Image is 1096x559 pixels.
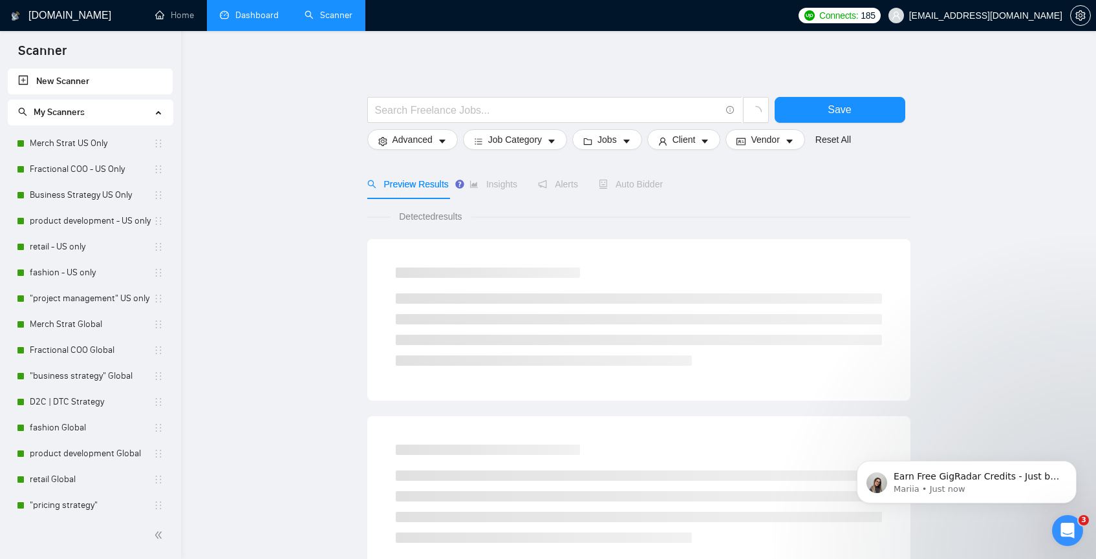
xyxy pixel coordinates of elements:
[153,216,164,226] span: holder
[8,363,173,389] li: "business strategy" Global
[861,8,875,23] span: 185
[154,529,167,542] span: double-left
[1071,10,1090,21] span: setting
[8,492,173,518] li: "pricing strategy"
[153,190,164,200] span: holder
[700,136,709,146] span: caret-down
[30,467,153,492] a: retail Global
[153,397,164,407] span: holder
[599,179,663,189] span: Auto Bidder
[785,136,794,146] span: caret-down
[837,434,1096,524] iframe: Intercom notifications message
[30,492,153,518] a: "pricing strategy"
[392,132,433,147] span: Advanced
[390,209,471,224] span: Detected results
[8,131,173,156] li: Merch Strat US Only
[8,441,173,467] li: product development Global
[8,286,173,311] li: "project management" US only
[725,129,804,150] button: idcardVendorcaret-down
[488,132,542,147] span: Job Category
[30,286,153,311] a: "project management" US only
[30,389,153,415] a: D2C | DTC Strategy
[18,107,85,118] span: My Scanners
[30,182,153,208] a: Business Strategy US Only
[8,467,173,492] li: retail Global
[11,6,20,26] img: logo
[736,136,746,146] span: idcard
[622,136,631,146] span: caret-down
[30,156,153,182] a: Fractional COO - US Only
[34,107,85,118] span: My Scanners
[828,101,851,118] span: Save
[30,415,153,441] a: fashion Global
[8,234,173,260] li: retail - US only
[658,136,667,146] span: user
[647,129,721,150] button: userClientcaret-down
[8,260,173,286] li: fashion - US only
[30,441,153,467] a: product development Global
[463,129,567,150] button: barsJob Categorycaret-down
[438,136,447,146] span: caret-down
[8,156,173,182] li: Fractional COO - US Only
[775,97,905,123] button: Save
[153,138,164,149] span: holder
[804,10,815,21] img: upwork-logo.png
[367,180,376,189] span: search
[469,179,517,189] span: Insights
[547,136,556,146] span: caret-down
[474,136,483,146] span: bars
[30,311,153,337] a: Merch Strat Global
[153,319,164,330] span: holder
[1070,10,1091,21] a: setting
[30,208,153,234] a: product development - US only
[153,242,164,252] span: holder
[367,179,449,189] span: Preview Results
[375,102,720,118] input: Search Freelance Jobs...
[454,178,466,190] div: Tooltip anchor
[672,132,696,147] span: Client
[538,179,578,189] span: Alerts
[153,371,164,381] span: holder
[18,69,162,94] a: New Scanner
[8,208,173,234] li: product development - US only
[153,268,164,278] span: holder
[18,107,27,116] span: search
[1052,515,1083,546] iframe: Intercom live chat
[30,337,153,363] a: Fractional COO Global
[30,234,153,260] a: retail - US only
[30,131,153,156] a: Merch Strat US Only
[8,337,173,363] li: Fractional COO Global
[726,106,735,114] span: info-circle
[305,10,352,21] a: searchScanner
[1070,5,1091,26] button: setting
[583,136,592,146] span: folder
[8,415,173,441] li: fashion Global
[8,41,77,69] span: Scanner
[378,136,387,146] span: setting
[30,260,153,286] a: fashion - US only
[572,129,642,150] button: folderJobscaret-down
[8,311,173,337] li: Merch Strat Global
[819,8,858,23] span: Connects:
[153,164,164,174] span: holder
[30,363,153,389] a: "business strategy" Global
[153,293,164,304] span: holder
[153,423,164,433] span: holder
[367,129,458,150] button: settingAdvancedcaret-down
[751,132,779,147] span: Vendor
[597,132,617,147] span: Jobs
[8,69,173,94] li: New Scanner
[599,180,608,189] span: robot
[220,10,279,21] a: dashboardDashboard
[8,389,173,415] li: D2C | DTC Strategy
[153,500,164,511] span: holder
[8,182,173,208] li: Business Strategy US Only
[815,132,851,147] a: Reset All
[750,106,762,118] span: loading
[1079,515,1089,525] span: 3
[153,448,164,459] span: holder
[538,180,547,189] span: notification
